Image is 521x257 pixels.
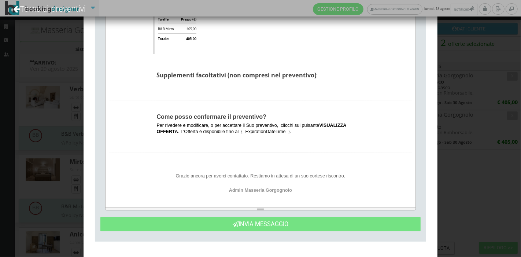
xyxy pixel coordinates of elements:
span: Admin Masseria Gorgognolo [229,188,292,193]
button: Invia Messaggio [100,217,421,231]
b: 405,00 [186,36,196,41]
b: Totale: [158,36,169,41]
span: Supplementi facoltativi (non compresi nel preventivo) [156,71,316,79]
span: Per rivedere e modificare, o per accettare il Suo preventivo, clicchi sul pulsante . L'Offerta è ... [156,123,346,135]
td: 405,00 [181,24,196,34]
span: Come posso confermare il preventivo? [156,113,266,120]
span: Grazie ancora per averci contattato. Restiamo in attesa di un suo cortese riscontro. [176,173,346,179]
span: : [316,71,318,79]
td: B&B Mirto [158,24,174,34]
